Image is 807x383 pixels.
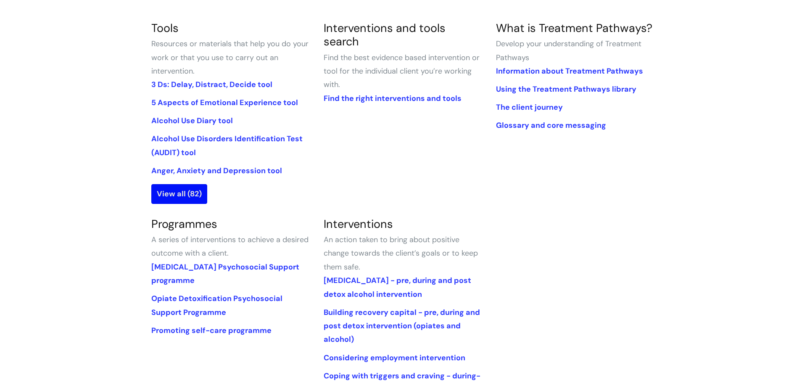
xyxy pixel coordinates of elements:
[496,39,641,62] span: Develop your understanding of Treatment Pathways
[151,79,272,90] a: 3 Ds: Delay, Distract, Decide tool
[151,166,282,176] a: Anger, Anxiety and Depression tool
[324,353,465,363] a: Considering employment intervention
[496,66,643,76] a: Information about Treatment Pathways
[151,293,282,317] a: Opiate Detoxification Psychosocial Support Programme
[324,53,480,90] span: Find the best evidence based intervention or tool for the individual client you’re working with.
[151,134,303,157] a: Alcohol Use Disorders Identification Test (AUDIT) tool
[151,21,179,35] a: Tools
[151,98,298,108] a: 5 Aspects of Emotional Experience tool
[151,39,309,76] span: Resources or materials that help you do your work or that you use to carry out an intervention.
[324,217,393,231] a: Interventions
[324,275,471,299] a: [MEDICAL_DATA] - pre, during and post detox alcohol intervention
[151,217,217,231] a: Programmes
[496,84,636,94] a: Using the Treatment Pathways library
[324,93,462,103] a: Find the right interventions and tools
[151,116,233,126] a: Alcohol Use Diary tool
[496,102,563,112] a: The client journey
[151,235,309,258] span: A series of interventions to achieve a desired outcome with a client.
[151,325,272,335] a: Promoting self-care programme
[496,120,606,130] a: Glossary and core messaging
[496,21,652,35] a: What is Treatment Pathways?
[324,307,480,345] a: Building recovery capital - pre, during and post detox intervention (opiates and alcohol)
[151,184,207,203] a: View all (82)
[324,235,478,272] span: An action taken to bring about positive change towards the client’s goals or to keep them safe.
[324,21,446,49] a: Interventions and tools search
[151,262,299,285] a: [MEDICAL_DATA] Psychosocial Support programme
